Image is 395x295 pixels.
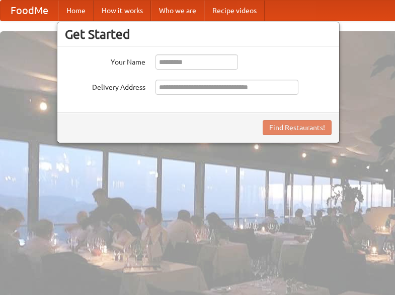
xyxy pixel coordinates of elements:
[65,54,145,67] label: Your Name
[1,1,58,21] a: FoodMe
[65,27,332,42] h3: Get Started
[94,1,151,21] a: How it works
[58,1,94,21] a: Home
[151,1,204,21] a: Who we are
[65,80,145,92] label: Delivery Address
[204,1,265,21] a: Recipe videos
[263,120,332,135] button: Find Restaurants!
